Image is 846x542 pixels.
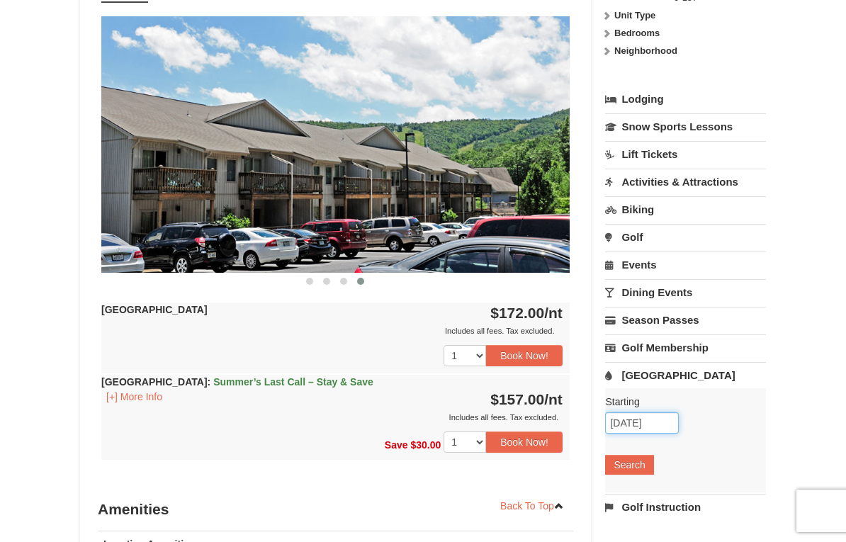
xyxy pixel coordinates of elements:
a: Golf [605,224,766,250]
button: Search [605,455,653,475]
a: Lift Tickets [605,141,766,167]
span: Summer’s Last Call – Stay & Save [213,376,373,388]
div: Includes all fees. Tax excluded. [101,324,563,338]
a: Biking [605,196,766,222]
a: Lodging [605,86,766,112]
strong: $172.00 [490,305,563,321]
div: Includes all fees. Tax excluded. [101,410,563,424]
span: /nt [544,391,563,407]
button: [+] More Info [101,389,167,405]
strong: Bedrooms [614,28,660,38]
span: $157.00 [490,391,544,407]
a: Season Passes [605,307,766,333]
span: Save [385,439,408,451]
a: Activities & Attractions [605,169,766,195]
strong: Neighborhood [614,45,677,56]
button: Book Now! [486,345,563,366]
a: [GEOGRAPHIC_DATA] [605,362,766,388]
span: : [208,376,211,388]
img: 18876286-40-c42fb63f.jpg [101,16,570,273]
span: $30.00 [410,439,441,451]
label: Starting [605,395,755,409]
a: Snow Sports Lessons [605,113,766,140]
strong: Unit Type [614,10,655,21]
span: /nt [544,305,563,321]
a: Golf Membership [605,334,766,361]
a: Events [605,252,766,278]
strong: [GEOGRAPHIC_DATA] [101,376,373,388]
button: Book Now! [486,431,563,453]
a: Dining Events [605,279,766,305]
h3: Amenities [98,495,573,524]
a: Back To Top [491,495,573,516]
a: Golf Instruction [605,494,766,520]
strong: [GEOGRAPHIC_DATA] [101,304,208,315]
